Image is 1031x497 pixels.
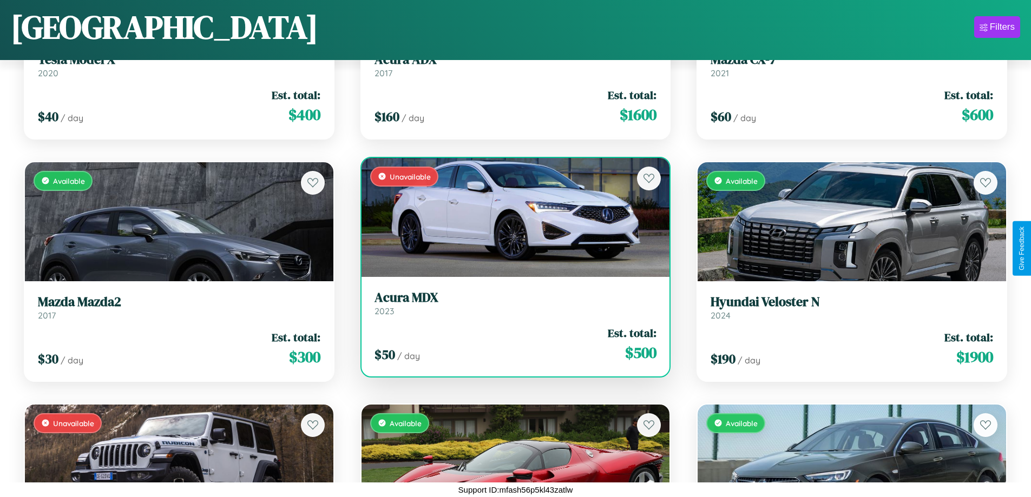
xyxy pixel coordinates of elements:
[38,68,58,78] span: 2020
[733,112,756,123] span: / day
[61,355,83,366] span: / day
[272,329,320,345] span: Est. total:
[53,176,85,185] span: Available
[397,350,420,361] span: / day
[711,350,736,368] span: $ 190
[711,68,729,78] span: 2021
[944,87,993,103] span: Est. total:
[375,290,657,316] a: Acura MDX2023
[390,172,431,181] span: Unavailable
[711,294,993,321] a: Hyundai Veloster N2024
[11,5,318,49] h1: [GEOGRAPHIC_DATA]
[608,87,656,103] span: Est. total:
[375,52,657,68] h3: Acura ADX
[38,108,58,125] span: $ 40
[625,342,656,363] span: $ 500
[1018,227,1026,270] div: Give Feedback
[711,294,993,310] h3: Hyundai Veloster N
[38,310,56,321] span: 2017
[390,419,422,428] span: Available
[38,52,320,78] a: Tesla Model X2020
[375,108,399,125] span: $ 160
[38,294,320,321] a: Mazda Mazda22017
[711,310,731,321] span: 2024
[53,419,94,428] span: Unavailable
[711,52,993,68] h3: Mazda CX-7
[272,87,320,103] span: Est. total:
[38,52,320,68] h3: Tesla Model X
[61,112,83,123] span: / day
[289,346,320,368] span: $ 300
[962,104,993,125] span: $ 600
[375,290,657,306] h3: Acura MDX
[990,22,1015,32] div: Filters
[711,108,731,125] span: $ 60
[620,104,656,125] span: $ 1600
[375,68,392,78] span: 2017
[944,329,993,345] span: Est. total:
[38,350,58,368] span: $ 30
[375,52,657,78] a: Acura ADX2017
[288,104,320,125] span: $ 400
[711,52,993,78] a: Mazda CX-72021
[375,306,394,316] span: 2023
[38,294,320,310] h3: Mazda Mazda2
[974,16,1020,38] button: Filters
[726,419,758,428] span: Available
[608,325,656,341] span: Est. total:
[726,176,758,185] span: Available
[375,346,395,363] span: $ 50
[956,346,993,368] span: $ 1900
[402,112,424,123] span: / day
[738,355,760,366] span: / day
[458,482,573,497] p: Support ID: mfash56p5kl43zatlw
